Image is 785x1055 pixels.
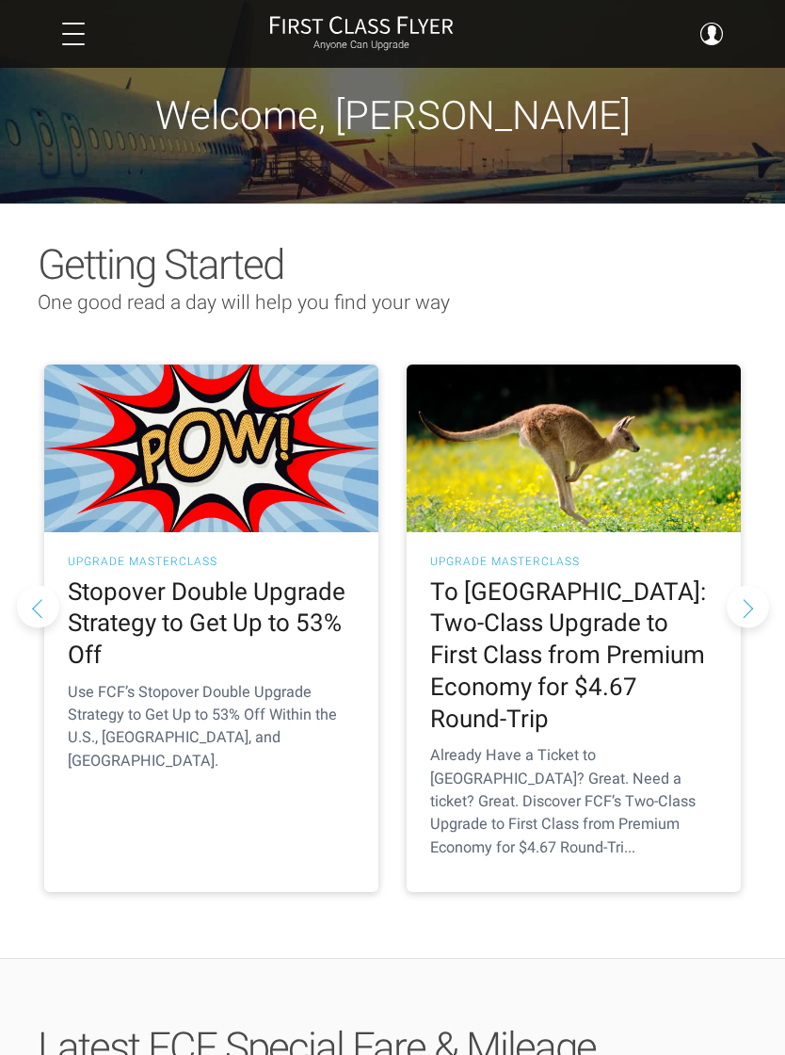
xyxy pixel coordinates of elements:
span: One good read a day will help you find your way [38,291,450,314]
a: UPGRADE MASTERCLASS Stopover Double Upgrade Strategy to Get Up to 53% Off Use FCF’s Stopover Doub... [44,365,378,892]
h3: UPGRADE MASTERCLASS [430,556,717,567]
small: Anyone Can Upgrade [269,39,454,52]
button: Next slide [727,586,769,628]
a: UPGRADE MASTERCLASS To [GEOGRAPHIC_DATA]: Two-Class Upgrade to First Class from Premium Economy f... [407,365,741,892]
h3: UPGRADE MASTERCLASS [68,556,355,567]
h2: To [GEOGRAPHIC_DATA]: Two-Class Upgrade to First Class from Premium Economy for $4.67 Round-Trip [430,576,717,736]
a: First Class FlyerAnyone Can Upgrade [269,15,454,53]
p: Use FCF’s Stopover Double Upgrade Strategy to Get Up to 53% Off Within the U.S., [GEOGRAPHIC_DATA... [68,681,355,772]
img: First Class Flyer [269,15,454,35]
span: Welcome, [PERSON_NAME] [155,92,631,138]
h2: Stopover Double Upgrade Strategy to Get Up to 53% Off [68,576,355,672]
button: Previous slide [17,586,59,628]
span: Getting Started [38,240,283,289]
p: Already Have a Ticket to [GEOGRAPHIC_DATA]? Great. Need a ticket? Great. Discover FCF’s Two-Class... [430,744,717,858]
